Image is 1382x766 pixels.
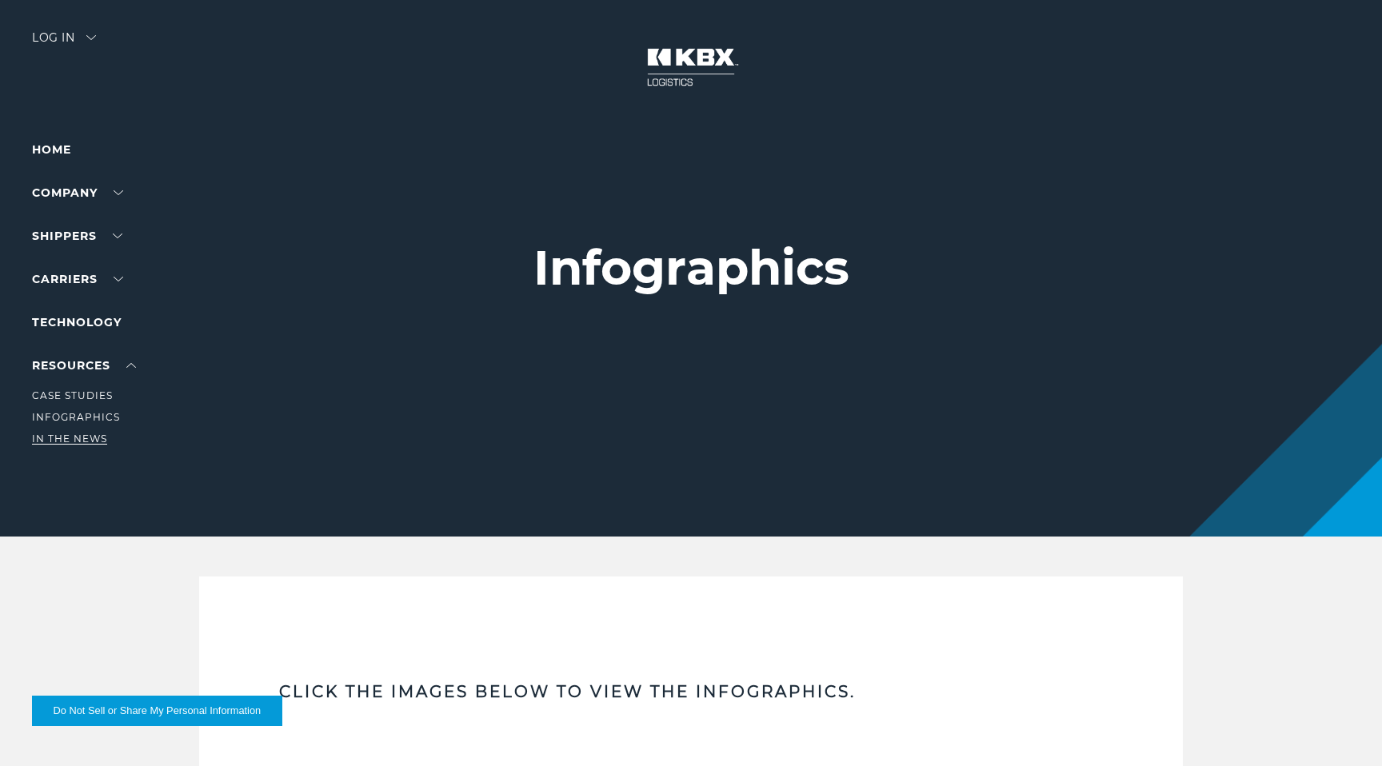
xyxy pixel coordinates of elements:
[86,35,96,40] img: arrow
[32,272,123,286] a: Carriers
[32,389,113,401] a: Case Studies
[631,32,751,102] img: kbx logo
[32,32,96,55] div: Log in
[32,142,71,157] a: Home
[32,696,282,726] button: Do Not Sell or Share My Personal Information
[32,411,120,423] a: Infographics
[32,186,123,200] a: Company
[32,358,136,373] a: RESOURCES
[279,680,1103,703] h3: Click the images below to view the infographics.
[533,241,849,295] h1: Infographics
[32,433,107,445] a: In The News
[32,315,122,329] a: Technology
[32,229,122,243] a: SHIPPERS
